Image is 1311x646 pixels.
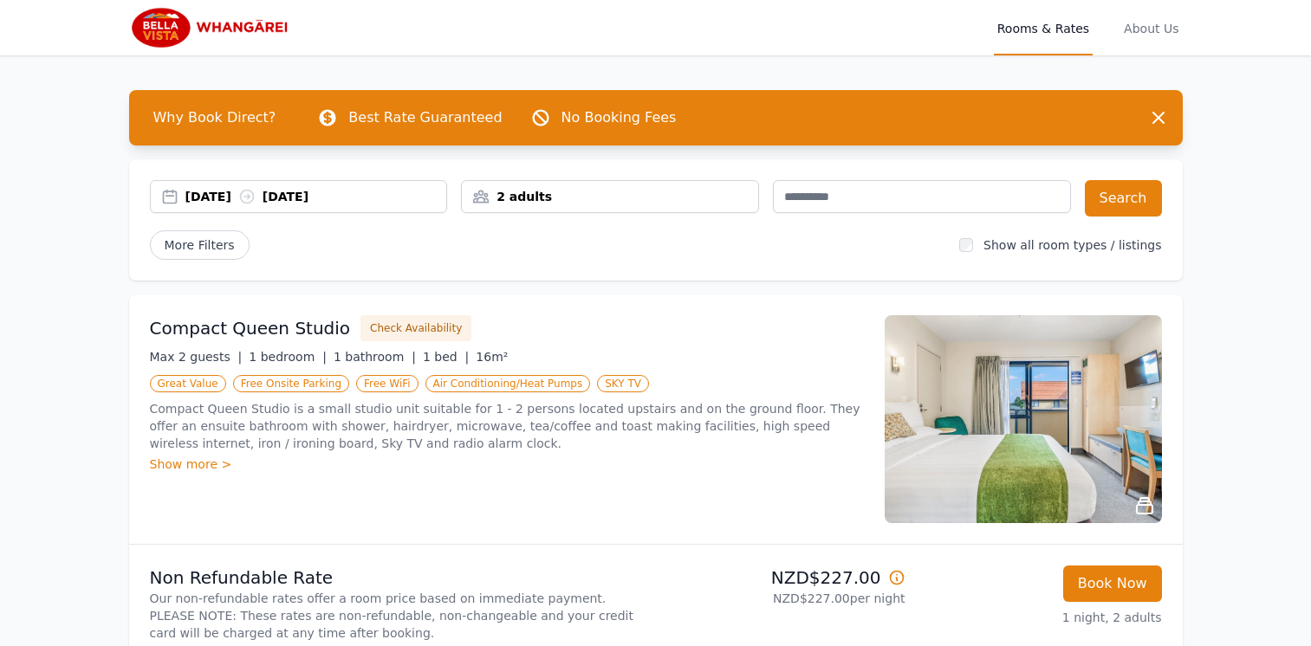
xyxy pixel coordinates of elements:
p: Non Refundable Rate [150,565,649,590]
span: SKY TV [597,375,649,392]
span: 1 bathroom | [334,350,416,364]
p: Compact Queen Studio is a small studio unit suitable for 1 - 2 persons located upstairs and on th... [150,400,864,452]
div: [DATE] [DATE] [185,188,447,205]
p: Our non-refundable rates offer a room price based on immediate payment. PLEASE NOTE: These rates ... [150,590,649,642]
button: Check Availability [360,315,471,341]
span: Great Value [150,375,226,392]
p: NZD$227.00 [663,565,905,590]
span: Why Book Direct? [140,100,290,135]
div: 2 adults [462,188,758,205]
span: Air Conditioning/Heat Pumps [425,375,591,392]
h3: Compact Queen Studio [150,316,351,340]
button: Book Now [1063,565,1162,602]
span: Max 2 guests | [150,350,243,364]
p: NZD$227.00 per night [663,590,905,607]
span: 1 bed | [423,350,469,364]
span: 1 bedroom | [249,350,327,364]
p: 1 night, 2 adults [919,609,1162,626]
img: Bella Vista Whangarei [129,7,295,48]
span: Free WiFi [356,375,419,392]
p: No Booking Fees [561,107,677,128]
div: Show more > [150,455,864,473]
button: Search [1085,180,1162,216]
p: Best Rate Guaranteed [348,107,502,128]
span: More Filters [150,230,250,260]
span: Free Onsite Parking [233,375,349,392]
span: 16m² [476,350,508,364]
label: Show all room types / listings [983,238,1161,252]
